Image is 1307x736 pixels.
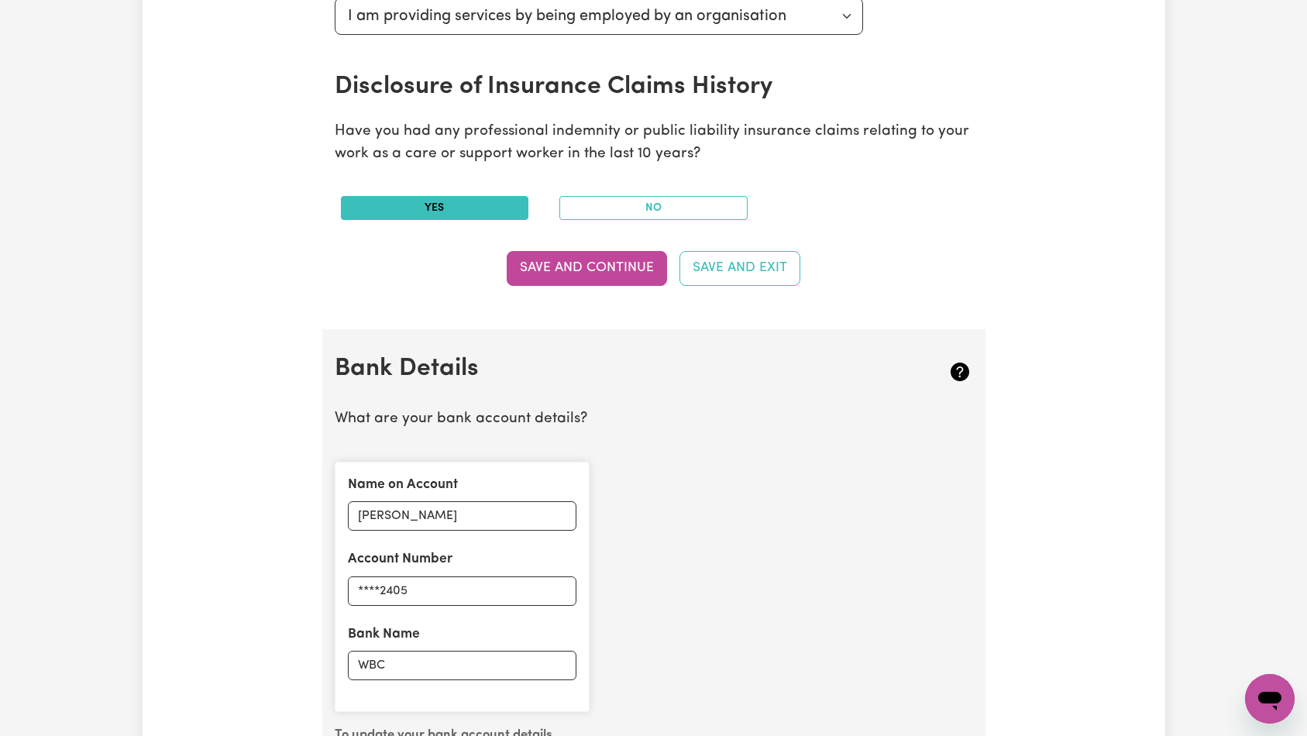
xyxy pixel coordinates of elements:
[335,72,867,101] h2: Disclosure of Insurance Claims History
[348,576,576,606] input: e.g. 000123456
[348,501,576,531] input: Holly Peers
[348,475,458,495] label: Name on Account
[348,549,452,569] label: Account Number
[341,196,529,220] button: Yes
[348,624,420,645] label: Bank Name
[679,251,800,285] button: Save and Exit
[507,251,667,285] button: Save and Continue
[335,408,973,431] p: What are your bank account details?
[1245,674,1295,724] iframe: Button to launch messaging window
[559,196,748,220] button: No
[335,121,973,166] p: Have you had any professional indemnity or public liability insurance claims relating to your wor...
[335,354,867,383] h2: Bank Details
